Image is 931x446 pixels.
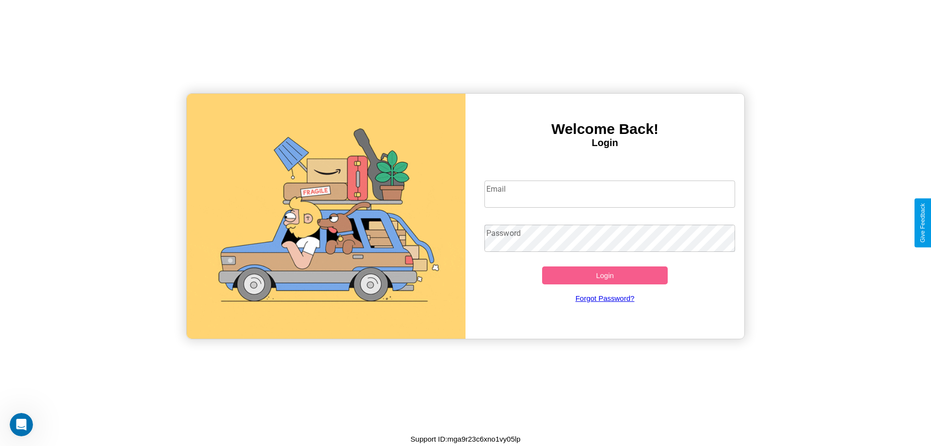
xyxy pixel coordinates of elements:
[542,266,668,284] button: Login
[465,121,744,137] h3: Welcome Back!
[187,94,465,339] img: gif
[10,413,33,436] iframe: Intercom live chat
[465,137,744,149] h4: Login
[480,284,731,312] a: Forgot Password?
[411,432,521,446] p: Support ID: mga9r23c6xno1vy05lp
[919,203,926,243] div: Give Feedback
